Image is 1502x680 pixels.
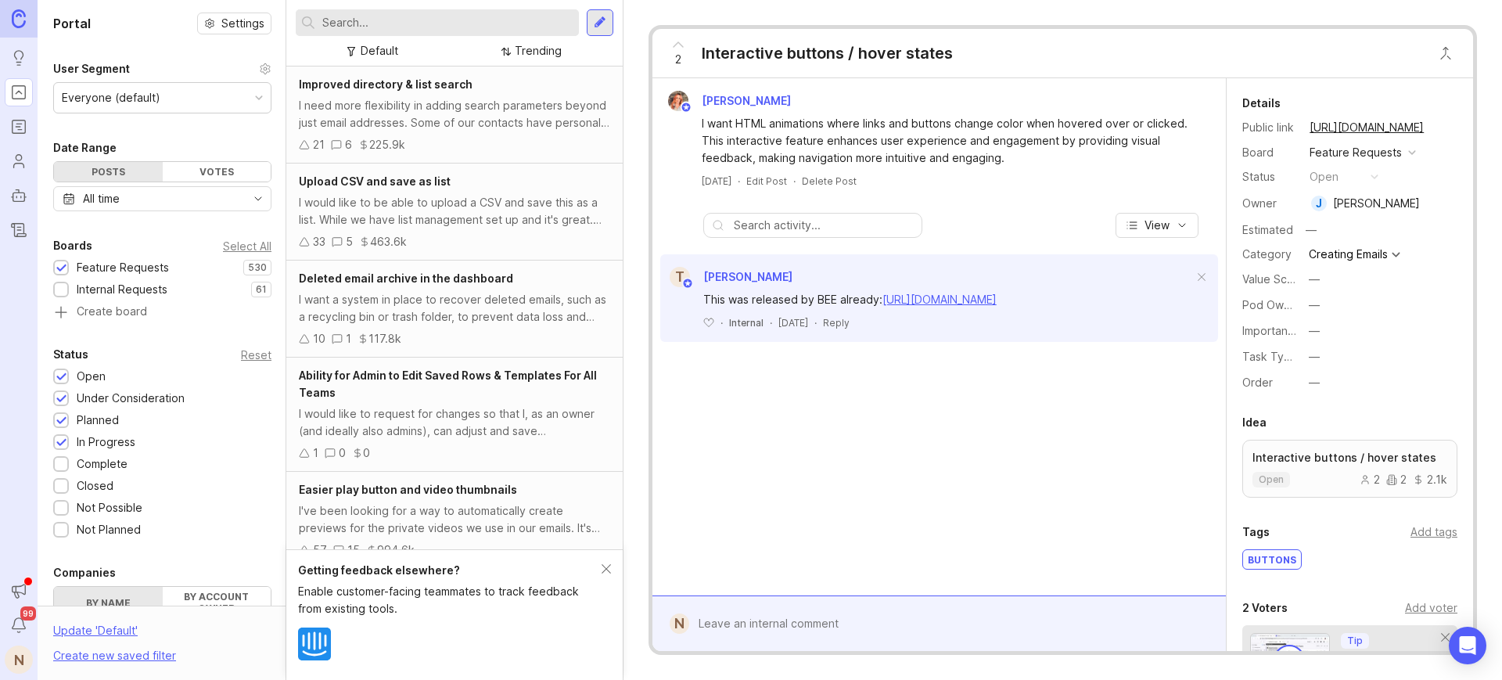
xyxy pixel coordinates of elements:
div: Complete [77,455,128,473]
span: Improved directory & list search [299,77,473,91]
div: Delete Post [802,174,857,188]
div: 2 Voters [1242,599,1288,617]
div: Everyone (default) [62,89,160,106]
div: 6 [345,136,352,153]
div: Internal Requests [77,281,167,298]
input: Search activity... [734,217,914,234]
div: Status [53,345,88,364]
button: N [5,646,33,674]
a: Easier play button and video thumbnailsI've been looking for a way to automatically create previe... [286,472,623,569]
div: — [1309,297,1320,314]
button: Settings [197,13,271,34]
div: Interactive buttons / hover states [702,42,953,64]
div: I've been looking for a way to automatically create previews for the private videos we use in our... [299,502,610,537]
img: Canny Home [12,9,26,27]
div: I would like to request for changes so that I, as an owner (and ideally also admins), can adjust ... [299,405,610,440]
a: Roadmaps [5,113,33,141]
label: Pod Ownership [1242,298,1322,311]
div: 21 [313,136,325,153]
img: Intercom logo [298,628,331,660]
div: Public link [1242,119,1297,136]
div: Update ' Default ' [53,622,138,647]
div: I want HTML animations where links and buttons change color when hovered over or clicked. This in... [702,115,1195,167]
div: Board [1242,144,1297,161]
div: Status [1242,168,1297,185]
a: Changelog [5,216,33,244]
a: Ability for Admin to Edit Saved Rows & Templates For All TeamsI would like to request for changes... [286,358,623,472]
time: [DATE] [778,317,808,329]
img: Bronwen W [663,91,694,111]
div: Creating Emails [1309,249,1388,260]
button: Close button [1430,38,1461,69]
div: · [770,316,772,329]
div: Closed [77,477,113,495]
div: J [1311,196,1327,211]
div: I want a system in place to recover deleted emails, such as a recycling bin or trash folder, to p... [299,291,610,326]
div: Tags [1242,523,1270,541]
svg: toggle icon [246,192,271,205]
span: [PERSON_NAME] [702,94,791,107]
div: T [670,267,690,287]
span: Deleted email archive in the dashboard [299,272,513,285]
div: · [814,316,817,329]
div: open [1310,168,1339,185]
div: 225.9k [369,136,405,153]
div: Open [77,368,106,385]
div: Planned [77,412,119,429]
span: 2 [675,51,681,68]
div: User Segment [53,59,130,78]
div: 10 [313,330,325,347]
div: Feature Requests [77,259,169,276]
div: 117.8k [368,330,401,347]
input: Search... [322,14,573,31]
div: [PERSON_NAME] [1333,195,1420,212]
span: View [1144,218,1170,233]
div: Owner [1242,195,1297,212]
div: I would like to be able to upload a CSV and save this as a list. While we have list management se... [299,194,610,228]
div: — [1309,374,1320,391]
span: Ability for Admin to Edit Saved Rows & Templates For All Teams [299,369,597,399]
div: Edit Post [746,174,787,188]
div: All time [83,190,120,207]
div: Boards [53,236,92,255]
div: Reply [823,316,850,329]
a: [DATE] [702,174,731,188]
p: 61 [256,283,267,296]
div: 15 [347,541,360,559]
a: Autopilot [5,182,33,210]
div: Internal [729,316,764,329]
div: Category [1242,246,1297,263]
div: Create new saved filter [53,647,176,664]
div: Add tags [1410,523,1457,541]
p: 530 [248,261,267,274]
div: Not Possible [77,499,142,516]
label: Task Type [1242,350,1298,363]
a: Ideas [5,44,33,72]
time: [DATE] [702,175,731,187]
div: Enable customer-facing teammates to track feedback from existing tools. [298,583,602,617]
div: N [670,613,689,634]
a: Create board [53,306,271,320]
span: Settings [221,16,264,31]
div: Getting feedback elsewhere? [298,562,602,579]
div: Posts [54,162,163,182]
span: [PERSON_NAME] [703,270,792,283]
span: Easier play button and video thumbnails [299,483,517,496]
p: Tip [1347,635,1363,647]
a: T[PERSON_NAME] [660,267,792,287]
div: 1 [313,444,318,462]
div: — [1309,322,1320,340]
div: Default [361,42,398,59]
div: 994.6k [377,541,415,559]
label: By account owner [163,587,271,618]
div: buttons [1243,550,1301,569]
span: 99 [20,606,36,621]
label: Importance [1242,324,1301,337]
a: Upload CSV and save as listI would like to be able to upload a CSV and save this as a list. While... [286,164,623,261]
a: [URL][DOMAIN_NAME] [1305,117,1428,138]
div: Not Planned [77,521,141,538]
div: Open Intercom Messenger [1449,627,1486,664]
a: Portal [5,78,33,106]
